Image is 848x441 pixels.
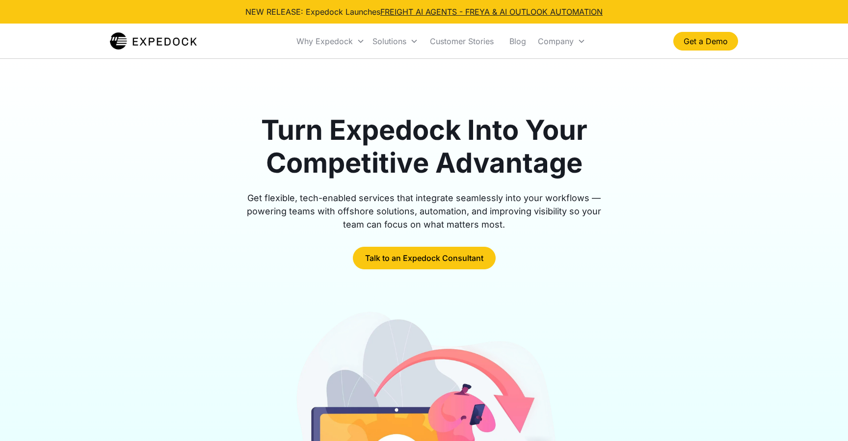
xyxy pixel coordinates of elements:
div: Solutions [369,25,422,58]
h1: Turn Expedock Into Your Competitive Advantage [236,114,612,180]
a: FREIGHT AI AGENTS - FREYA & AI OUTLOOK AUTOMATION [380,7,603,17]
div: NEW RELEASE: Expedock Launches [245,6,603,18]
a: home [110,31,197,51]
iframe: Chat Widget [799,394,848,441]
a: Customer Stories [422,25,502,58]
div: Solutions [372,36,406,46]
div: Company [538,36,574,46]
a: Talk to an Expedock Consultant [353,247,496,269]
div: Why Expedock [292,25,369,58]
div: Company [534,25,589,58]
div: Why Expedock [296,36,353,46]
a: Blog [502,25,534,58]
img: Expedock Logo [110,31,197,51]
div: Get flexible, tech-enabled services that integrate seamlessly into your workflows — powering team... [236,191,612,231]
a: Get a Demo [673,32,738,51]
